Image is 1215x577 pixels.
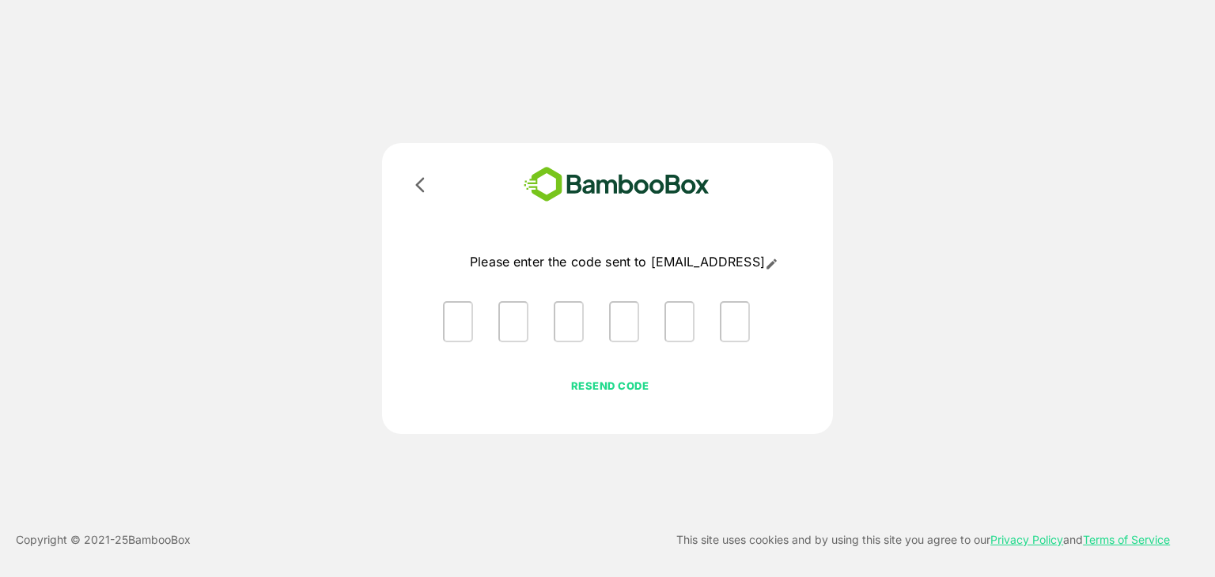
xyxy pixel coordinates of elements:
button: RESEND CODE [518,374,702,398]
input: Please enter OTP character 1 [443,301,473,342]
a: Terms of Service [1083,533,1170,546]
a: Privacy Policy [990,533,1063,546]
p: RESEND CODE [520,377,701,394]
p: This site uses cookies and by using this site you agree to our and [676,530,1170,549]
input: Please enter OTP character 3 [554,301,584,342]
input: Please enter OTP character 5 [664,301,695,342]
input: Please enter OTP character 6 [720,301,750,342]
img: bamboobox [501,162,732,207]
p: Please enter the code sent to [EMAIL_ADDRESS] [430,255,804,270]
p: Copyright © 2021- 25 BambooBox [16,530,191,549]
input: Please enter OTP character 4 [609,301,639,342]
input: Please enter OTP character 2 [498,301,528,342]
